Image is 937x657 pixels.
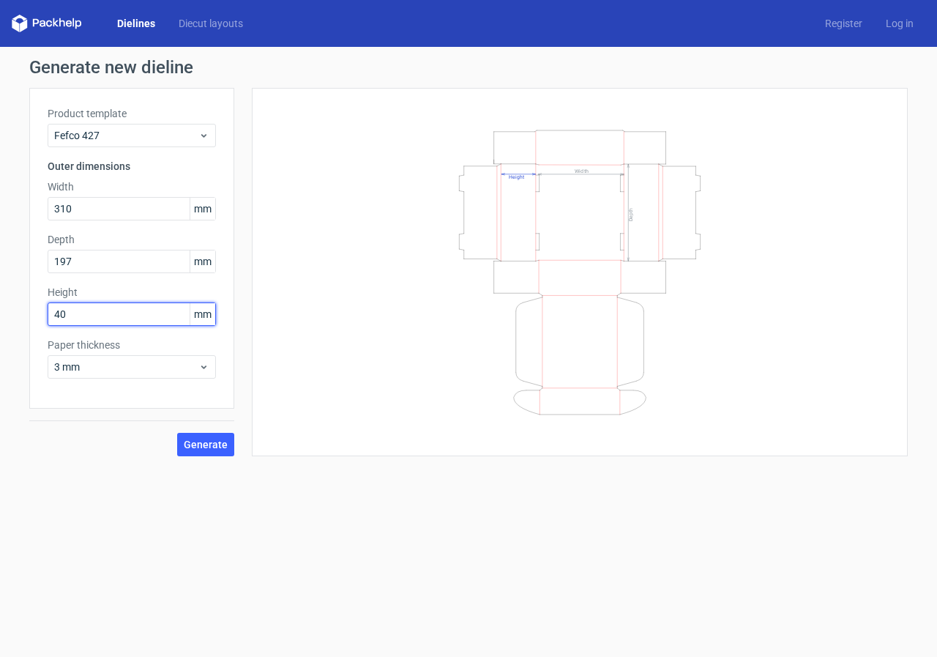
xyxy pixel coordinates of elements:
h3: Outer dimensions [48,159,216,174]
span: mm [190,198,215,220]
button: Generate [177,433,234,456]
span: Generate [184,439,228,450]
text: Depth [628,207,634,220]
label: Width [48,179,216,194]
text: Height [509,174,524,179]
label: Paper thickness [48,338,216,352]
span: 3 mm [54,360,198,374]
a: Diecut layouts [167,16,255,31]
label: Product template [48,106,216,121]
text: Width [575,167,589,174]
h1: Generate new dieline [29,59,908,76]
span: mm [190,250,215,272]
a: Dielines [105,16,167,31]
label: Depth [48,232,216,247]
span: Fefco 427 [54,128,198,143]
label: Height [48,285,216,300]
a: Register [813,16,874,31]
a: Log in [874,16,925,31]
span: mm [190,303,215,325]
